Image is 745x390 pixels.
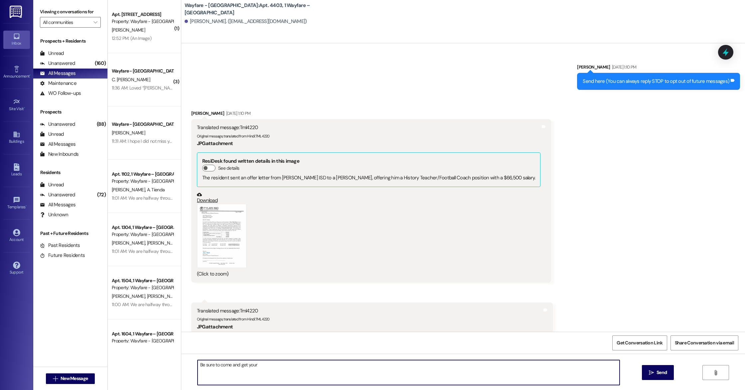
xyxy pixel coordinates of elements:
div: Past Residents [40,242,80,249]
span: • [30,73,31,78]
sub: Original message, translated from Hindi : TML4220 [197,134,270,138]
span: [PERSON_NAME] [112,27,145,33]
sub: Original message, translated from Hindi : TML4220 [197,317,270,321]
a: Download [197,192,541,204]
div: [PERSON_NAME] [577,64,740,73]
div: Apt. 1304, 1 Wayfare – [GEOGRAPHIC_DATA] [112,224,173,231]
div: Property: Wayfare - [GEOGRAPHIC_DATA] [112,337,173,344]
div: 11:00 AM: We are halfway through the month for August renewals! Be sure that you accept before [D... [112,301,529,307]
span: • [26,204,27,208]
div: Wayfare - [GEOGRAPHIC_DATA] [112,121,173,128]
div: Translated message: Tml4220 [197,124,541,131]
div: (Click to zoom) [197,271,541,278]
div: Unread [40,50,64,57]
div: Apt. 1102, 1 Wayfare – [GEOGRAPHIC_DATA] [112,171,173,178]
div: Translated message: Tml4220 [197,307,542,314]
i:  [93,20,97,25]
div: Prospects [33,108,107,115]
button: Share Conversation via email [670,335,738,350]
label: Viewing conversations for [40,7,101,17]
i:  [53,376,58,381]
div: Past + Future Residents [33,230,107,237]
div: All Messages [40,201,75,208]
b: Wayfare - [GEOGRAPHIC_DATA]: Apt. 4403, 1 Wayfare – [GEOGRAPHIC_DATA] [185,2,318,16]
div: 11:31 AM: I hope I did not miss you coming through the office for your 11am tour! Would you like ... [112,138,453,144]
div: Unknown [40,211,68,218]
span: [PERSON_NAME] [112,293,147,299]
span: C. [PERSON_NAME] [112,77,150,83]
span: • [24,105,25,110]
div: 11:01 AM: We are halfway through the month for August renewals! Be sure that you accept before [D... [112,195,527,201]
button: New Message [46,373,95,384]
span: Share Conversation via email [675,339,734,346]
span: A. Tienda [147,187,165,193]
span: [PERSON_NAME] [147,240,180,246]
i:  [649,370,654,375]
div: Unread [40,181,64,188]
span: [PERSON_NAME] [147,293,180,299]
div: [PERSON_NAME]. ([EMAIL_ADDRESS][DOMAIN_NAME]) [185,18,307,25]
a: Site Visit • [3,96,30,114]
div: Prospects + Residents [33,38,107,45]
a: Support [3,260,30,278]
div: [PERSON_NAME] [191,110,551,119]
input: All communities [43,17,90,28]
div: Residents [33,169,107,176]
span: [PERSON_NAME] [112,130,145,136]
div: All Messages [40,70,75,77]
div: Apt. 1504, 1 Wayfare – [GEOGRAPHIC_DATA] [112,277,173,284]
div: Property: Wayfare - [GEOGRAPHIC_DATA] [112,231,173,238]
b: ResiDesk found written details in this image [202,158,299,164]
div: [DATE] 1:10 PM [224,110,251,117]
img: ResiDesk Logo [10,6,23,18]
div: (160) [93,58,107,69]
a: Leads [3,161,30,179]
div: Maintenance [40,80,76,87]
div: Unanswered [40,60,75,67]
div: Unanswered [40,121,75,128]
div: WO Follow-ups [40,90,81,97]
span: [PERSON_NAME] [112,187,147,193]
span: New Message [61,375,88,382]
button: Get Conversation Link [612,335,667,350]
span: Send [657,369,667,376]
span: [PERSON_NAME] [112,240,147,246]
textarea: Be sure to come and get your [198,360,620,385]
div: Future Residents [40,252,85,259]
label: See details [218,165,239,172]
button: Zoom image [197,204,247,268]
div: Send here (You can always reply STOP to opt out of future messages) [583,78,729,85]
div: Wayfare - [GEOGRAPHIC_DATA] [112,68,173,75]
a: Account [3,227,30,245]
div: Unread [40,131,64,138]
div: [DATE] 1:10 PM [610,64,637,71]
div: Property: Wayfare - [GEOGRAPHIC_DATA] [112,284,173,291]
div: 11:01 AM: We are halfway through the month for August renewals! Be sure that you accept before [D... [112,248,527,254]
b: JPG attachment [197,140,233,147]
div: (88) [95,119,107,129]
a: Templates • [3,194,30,212]
div: 12:52 PM: (An Image) [112,35,151,41]
div: New Inbounds [40,151,78,158]
i:  [713,370,718,375]
div: All Messages [40,141,75,148]
div: 11:36 AM: Loved “[PERSON_NAME] (Wayfare - [GEOGRAPHIC_DATA]): I am sorry to hear that life is tos... [112,85,591,91]
div: Apt. [STREET_ADDRESS] [112,11,173,18]
button: Send [642,365,674,380]
div: (72) [95,190,107,200]
div: The resident sent an offer letter from [PERSON_NAME] ISD to a [PERSON_NAME], offering him a Histo... [202,174,535,181]
a: Buildings [3,129,30,147]
a: Inbox [3,31,30,49]
div: Property: Wayfare - [GEOGRAPHIC_DATA] [112,18,173,25]
b: JPG attachment [197,323,233,330]
div: Property: Wayfare - [GEOGRAPHIC_DATA] [112,178,173,185]
span: Get Conversation Link [617,339,663,346]
div: Unanswered [40,191,75,198]
div: Apt. 1604, 1 Wayfare – [GEOGRAPHIC_DATA] [112,330,173,337]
